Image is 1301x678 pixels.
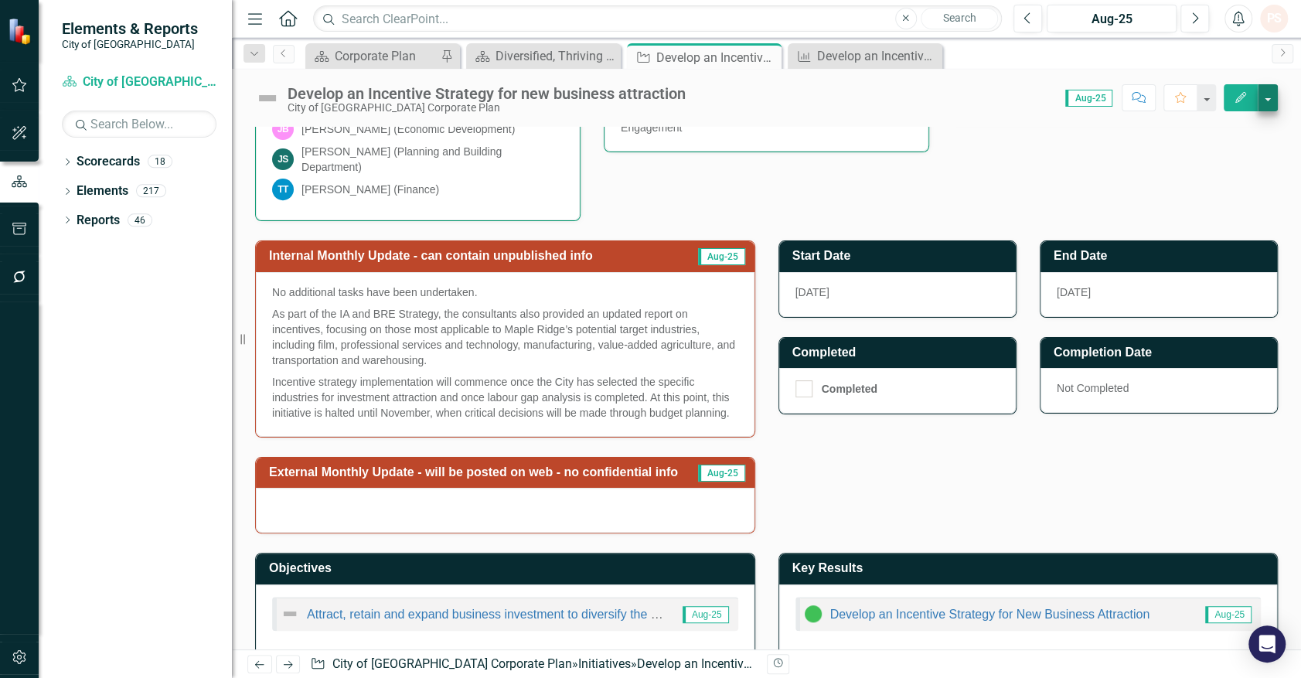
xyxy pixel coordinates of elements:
[1248,625,1286,663] div: Open Intercom Messenger
[77,153,140,171] a: Scorecards
[269,561,747,575] h3: Objectives
[942,12,976,24] span: Search
[301,182,439,197] div: [PERSON_NAME] (Finance)
[77,182,128,200] a: Elements
[269,465,696,479] h3: External Monthly Update - will be posted on web - no confidential info
[470,46,617,66] a: Diversified, Thriving Economy
[269,249,684,263] h3: Internal Monthly Update - can contain unpublished info
[77,212,120,230] a: Reports
[313,5,1002,32] input: Search ClearPoint...
[621,106,861,134] span: Strategic Development/Communications/Public Engagement
[1040,368,1277,413] div: Not Completed
[301,144,564,175] div: [PERSON_NAME] (Planning and Building Department)
[637,656,950,671] div: Develop an Incentive Strategy for new business attraction
[288,85,686,102] div: Develop an Incentive Strategy for new business attraction
[332,656,572,671] a: City of [GEOGRAPHIC_DATA] Corporate Plan
[496,46,617,66] div: Diversified, Thriving Economy
[1057,286,1091,298] span: [DATE]
[656,48,778,67] div: Develop an Incentive Strategy for new business attraction
[272,284,738,303] p: No additional tasks have been undertaken.
[62,73,216,91] a: City of [GEOGRAPHIC_DATA] Corporate Plan
[62,111,216,138] input: Search Below...
[1205,606,1252,623] span: Aug-25
[1054,346,1269,359] h3: Completion Date
[148,155,172,169] div: 18
[830,608,1150,621] a: Develop an Incentive Strategy for New Business Attraction
[128,213,152,227] div: 46
[272,148,294,170] div: JS
[578,656,631,671] a: Initiatives
[62,38,198,50] small: City of [GEOGRAPHIC_DATA]
[281,605,299,623] img: Not Defined
[804,605,822,623] img: In Progress
[255,86,280,111] img: Not Defined
[817,46,938,66] div: Develop an Incentive Strategy for New Business Attraction
[288,102,686,114] div: City of [GEOGRAPHIC_DATA] Corporate Plan
[792,249,1008,263] h3: Start Date
[1065,90,1112,107] span: Aug-25
[792,46,938,66] a: Develop an Incentive Strategy for New Business Attraction
[136,185,166,198] div: 217
[272,303,738,371] p: As part of the IA and BRE Strategy, the consultants also provided an updated report on incentives...
[1260,5,1288,32] button: PS
[1047,5,1177,32] button: Aug-25
[272,118,294,140] div: JB
[307,608,871,621] a: Attract, retain and expand business investment to diversify the tax base and increase local emplo...
[272,371,738,421] p: Incentive strategy implementation will commence once the City has selected the specific industrie...
[8,18,35,45] img: ClearPoint Strategy
[921,8,998,29] button: Search
[792,561,1270,575] h3: Key Results
[272,179,294,200] div: TT
[698,465,745,482] span: Aug-25
[1052,10,1171,29] div: Aug-25
[1054,249,1269,263] h3: End Date
[795,286,829,298] span: [DATE]
[683,606,729,623] span: Aug-25
[309,46,437,66] a: Corporate Plan
[62,19,198,38] span: Elements & Reports
[310,656,754,673] div: » »
[792,346,1008,359] h3: Completed
[698,248,745,265] span: Aug-25
[335,46,437,66] div: Corporate Plan
[301,121,515,137] div: [PERSON_NAME] (Economic Development)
